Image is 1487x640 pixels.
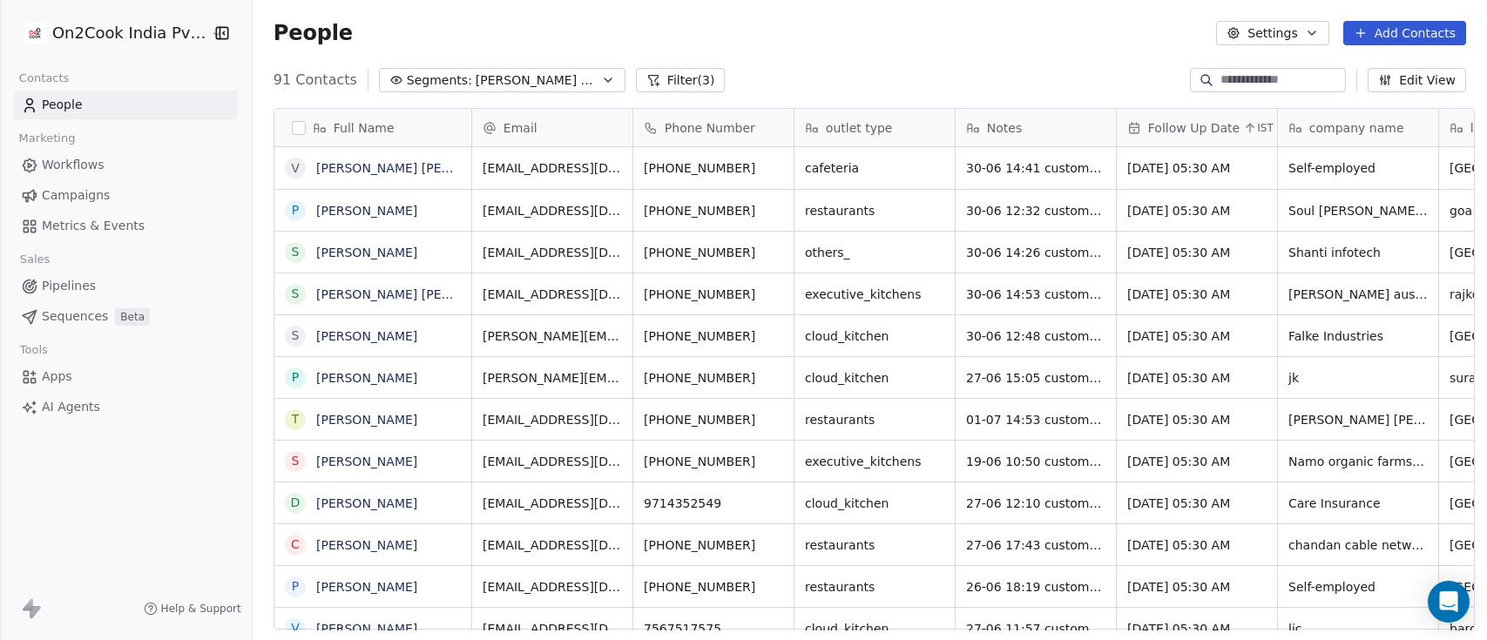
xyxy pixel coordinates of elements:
[291,327,299,345] div: S
[1127,244,1267,261] span: [DATE] 05:30 AM
[1127,411,1267,428] span: [DATE] 05:30 AM
[14,272,238,300] a: Pipelines
[292,368,299,387] div: P
[42,217,145,235] span: Metrics & Events
[1288,411,1428,428] span: [PERSON_NAME] [PERSON_NAME]
[956,109,1116,146] div: Notes
[1288,369,1428,387] span: jk
[1288,327,1428,345] span: Falke Industries
[644,453,783,470] span: [PHONE_NUMBER]
[1288,495,1428,512] span: Care Insurance
[274,20,353,46] span: People
[274,147,472,630] div: grid
[291,619,300,637] div: V
[1428,581,1470,623] div: Open Intercom Messenger
[291,285,299,303] div: S
[42,96,83,114] span: People
[483,578,622,596] span: [EMAIL_ADDRESS][DOMAIN_NAME]
[1288,578,1428,596] span: Self-employed
[1288,159,1428,177] span: Self-employed
[966,244,1105,261] span: 30-06 14:26 customer is doing cloud kitchen have multiple cuisines told me to share brochure and ...
[290,494,300,512] div: D
[291,536,300,554] div: C
[483,411,622,428] span: [EMAIL_ADDRESS][DOMAIN_NAME]
[1288,536,1428,554] span: chandan cable network
[316,413,417,427] a: [PERSON_NAME]
[966,369,1105,387] span: 27-06 15:05 customer have qsr chain he will talk to his owner about the device told me to share b...
[483,327,622,345] span: [PERSON_NAME][EMAIL_ADDRESS][DOMAIN_NAME]
[1288,244,1428,261] span: Shanti infotech
[483,536,622,554] span: [EMAIL_ADDRESS][DOMAIN_NAME]
[644,327,783,345] span: [PHONE_NUMBER]
[42,277,96,295] span: Pipelines
[483,286,622,303] span: [EMAIL_ADDRESS][DOMAIN_NAME]
[805,327,944,345] span: cloud_kitchen
[42,186,110,205] span: Campaigns
[1127,327,1267,345] span: [DATE] 05:30 AM
[1343,21,1466,45] button: Add Contacts
[1127,495,1267,512] span: [DATE] 05:30 AM
[805,620,944,637] span: cloud_kitchen
[1127,620,1267,637] span: [DATE] 05:30 AM
[316,329,417,343] a: [PERSON_NAME]
[1309,119,1404,137] span: company name
[292,410,300,428] div: T
[805,202,944,219] span: restaurants
[805,578,944,596] span: restaurants
[1127,159,1267,177] span: [DATE] 05:30 AM
[644,244,783,261] span: [PHONE_NUMBER]
[644,159,783,177] span: [PHONE_NUMBER]
[805,453,944,470] span: executive_kitchens
[966,286,1105,303] span: 30-06 14:53 customer told me to share brochure and details first he want to plan commercial kitchen
[316,538,417,552] a: [PERSON_NAME]
[144,602,241,616] a: Help & Support
[316,580,417,594] a: [PERSON_NAME]
[476,71,598,90] span: [PERSON_NAME] Follow Up
[316,246,417,259] a: [PERSON_NAME]
[805,286,944,303] span: executive_kitchens
[292,201,299,219] div: P
[14,393,238,421] a: AI Agents
[805,159,944,177] span: cafeteria
[483,620,622,637] span: [EMAIL_ADDRESS][DOMAIN_NAME]
[42,398,100,416] span: AI Agents
[966,202,1105,219] span: 30-06 12:32 customer told me to share brochure and details in whatsapp
[14,151,238,179] a: Workflows
[14,91,238,119] a: People
[316,161,523,175] a: [PERSON_NAME] [PERSON_NAME]
[644,286,783,303] span: [PHONE_NUMBER]
[274,70,357,91] span: 91 Contacts
[966,536,1105,554] span: 27-06 17:43 customer told me to share brochure and videos 18-06 12:33 customer didnt pickup the c...
[794,109,955,146] div: outlet type
[1148,119,1240,137] span: Follow Up Date
[291,159,300,178] div: V
[483,202,622,219] span: [EMAIL_ADDRESS][DOMAIN_NAME]
[12,337,55,363] span: Tools
[161,602,241,616] span: Help & Support
[316,287,523,301] a: [PERSON_NAME] [PERSON_NAME]
[11,65,77,91] span: Contacts
[316,204,417,218] a: [PERSON_NAME]
[826,119,893,137] span: outlet type
[966,620,1105,637] span: 27-06 11:57 customer is busy he told me when he is free then only he will take demo 17-06 16:59 c...
[11,125,83,152] span: Marketing
[21,18,199,48] button: On2Cook India Pvt. Ltd.
[966,327,1105,345] span: 30-06 12:48 customer is trying to visit [GEOGRAPHIC_DATA] he has planning for a cafe or restauran...
[966,495,1105,512] span: 27-06 12:10 customer has cloud kitchen told me to share brochure and details shared 18-06 12:41 c...
[504,119,537,137] span: Email
[1127,202,1267,219] span: [DATE] 05:30 AM
[966,453,1105,470] span: 19-06 10:50 customer think the device is harmful as it has microwave explained why it is safe bro...
[274,109,471,146] div: Full Name
[665,119,755,137] span: Phone Number
[1288,453,1428,470] span: Namo organic farms pvt ltd.
[644,495,783,512] span: 9714352549
[1127,578,1267,596] span: [DATE] 05:30 AM
[316,371,417,385] a: [PERSON_NAME]
[483,369,622,387] span: [PERSON_NAME][EMAIL_ADDRESS][PERSON_NAME][DOMAIN_NAME]
[472,109,632,146] div: Email
[52,22,206,44] span: On2Cook India Pvt. Ltd.
[805,495,944,512] span: cloud_kitchen
[966,159,1105,177] span: 30-06 14:41 customer is planning for a cafe told me to share brochure and details
[483,244,622,261] span: [EMAIL_ADDRESS][DOMAIN_NAME]
[1117,109,1277,146] div: Follow Up DateIST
